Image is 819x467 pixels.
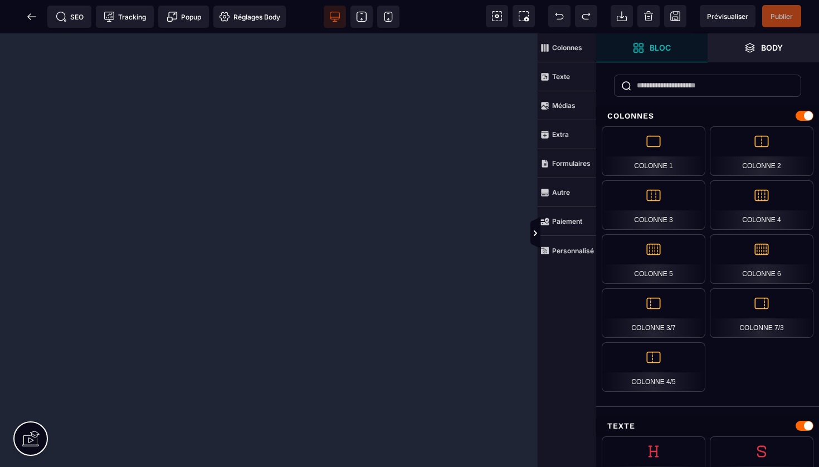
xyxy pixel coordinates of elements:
[596,33,708,62] span: Ouvrir les blocs
[575,5,597,27] span: Rétablir
[771,12,793,21] span: Publier
[324,6,346,28] span: Voir bureau
[538,236,596,265] span: Personnalisé
[602,126,705,176] div: Colonne 1
[213,6,286,28] span: Favicon
[219,11,280,22] span: Réglages Body
[650,43,671,52] strong: Bloc
[548,5,571,27] span: Défaire
[552,130,569,139] strong: Extra
[552,188,570,196] strong: Autre
[637,5,660,27] span: Nettoyage
[96,6,154,28] span: Code de suivi
[552,247,594,255] strong: Personnalisé
[602,342,705,392] div: Colonne 4/5
[538,62,596,91] span: Texte
[602,234,705,284] div: Colonne 5
[538,178,596,207] span: Autre
[596,106,819,126] div: Colonnes
[552,217,582,225] strong: Paiement
[710,234,813,284] div: Colonne 6
[350,6,373,28] span: Voir tablette
[602,180,705,230] div: Colonne 3
[700,5,755,27] span: Aperçu
[56,11,84,22] span: SEO
[596,217,607,250] span: Afficher les vues
[486,5,508,27] span: Voir les composants
[664,5,686,27] span: Enregistrer
[538,149,596,178] span: Formulaires
[104,11,146,22] span: Tracking
[707,12,748,21] span: Prévisualiser
[21,6,43,28] span: Retour
[47,6,91,28] span: Métadata SEO
[538,91,596,120] span: Médias
[538,207,596,236] span: Paiement
[377,6,399,28] span: Voir mobile
[552,43,582,52] strong: Colonnes
[513,5,535,27] span: Capture d'écran
[710,180,813,230] div: Colonne 4
[538,120,596,149] span: Extra
[158,6,209,28] span: Créer une alerte modale
[552,159,591,168] strong: Formulaires
[611,5,633,27] span: Importer
[761,43,783,52] strong: Body
[710,288,813,338] div: Colonne 7/3
[710,126,813,176] div: Colonne 2
[762,5,801,27] span: Enregistrer le contenu
[538,33,596,62] span: Colonnes
[708,33,819,62] span: Ouvrir les calques
[552,72,570,81] strong: Texte
[602,288,705,338] div: Colonne 3/7
[552,101,576,110] strong: Médias
[167,11,201,22] span: Popup
[596,416,819,436] div: Texte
